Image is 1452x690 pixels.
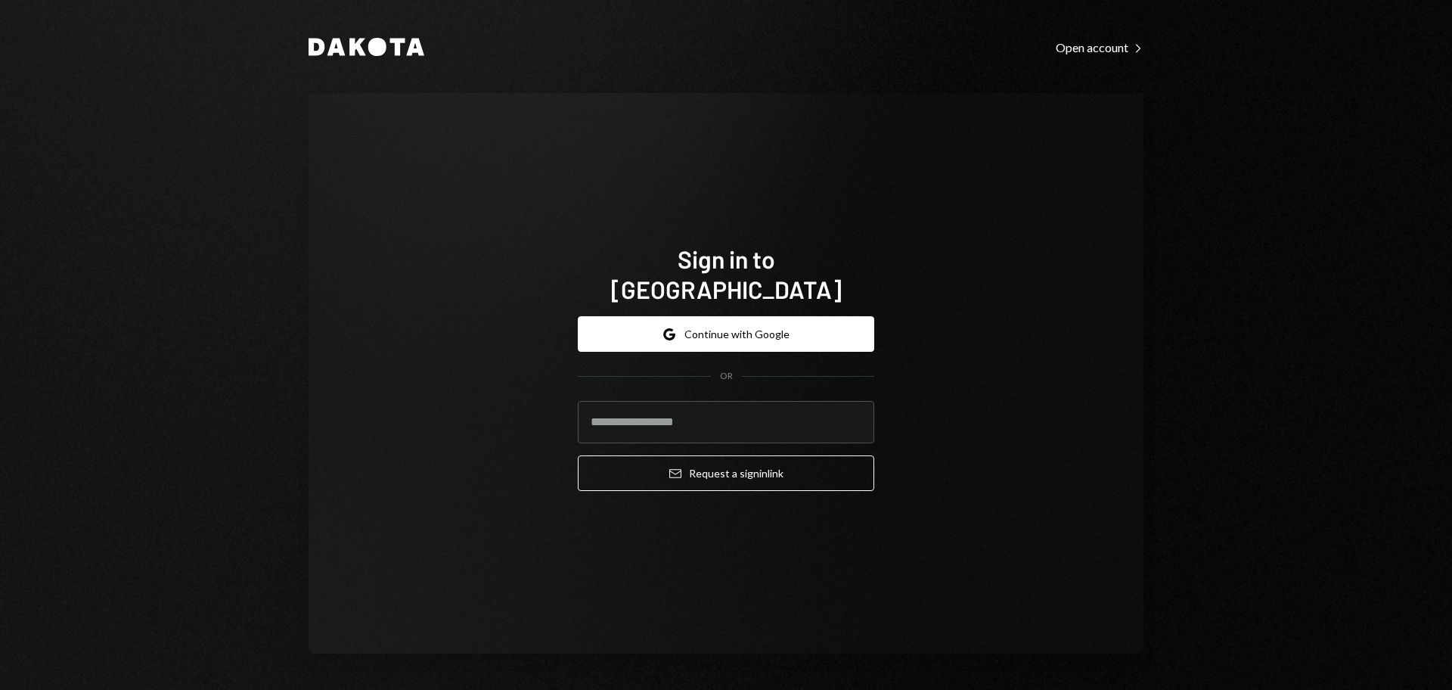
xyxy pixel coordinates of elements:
[578,244,874,304] h1: Sign in to [GEOGRAPHIC_DATA]
[578,455,874,491] button: Request a signinlink
[578,316,874,352] button: Continue with Google
[1056,39,1143,55] a: Open account
[720,370,733,383] div: OR
[1056,40,1143,55] div: Open account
